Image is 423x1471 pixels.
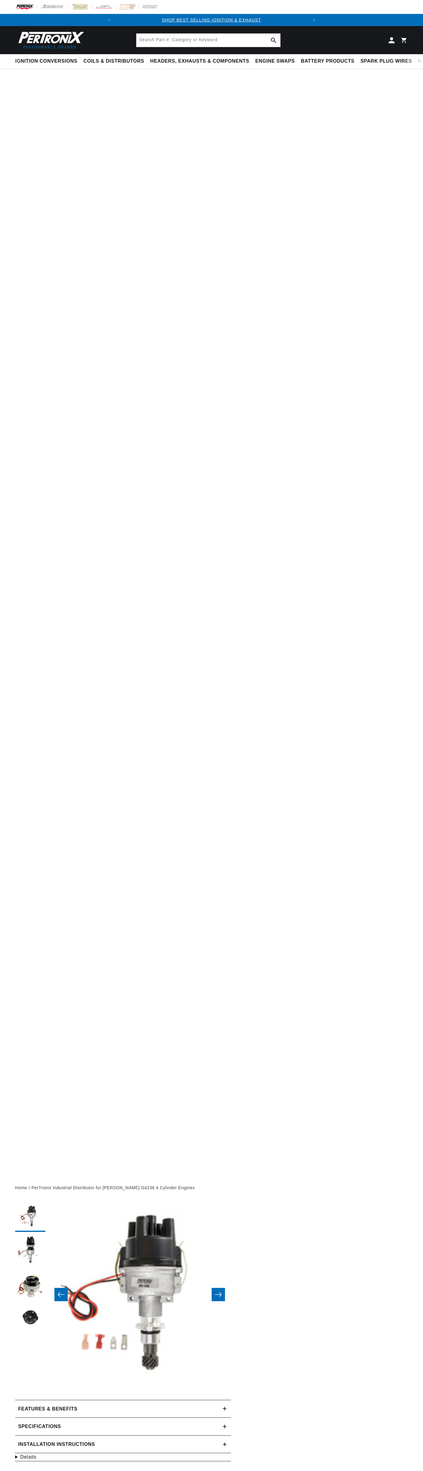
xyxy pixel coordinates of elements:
[252,54,298,68] summary: Engine Swaps
[150,58,249,64] span: Headers, Exhausts & Components
[255,58,295,64] span: Engine Swaps
[357,54,415,68] summary: Spark Plug Wires
[15,58,77,64] span: Ignition Conversions
[115,17,307,23] div: Announcement
[15,1302,45,1332] button: Load image 4 in gallery view
[308,14,320,26] button: Translation missing: en.sections.announcements.next_announcement
[31,1184,195,1191] a: PerTronix Industrial Distributor for [PERSON_NAME] G4236 4 Cylinder Engines
[15,30,85,51] img: Pertronix
[147,54,252,68] summary: Headers, Exhausts & Components
[15,1184,408,1191] nav: breadcrumbs
[15,1202,45,1232] button: Load image 1 in gallery view
[162,18,261,22] a: SHOP BEST SELLING IGNITION & EXHAUST
[298,54,357,68] summary: Battery Products
[103,14,115,26] button: Translation missing: en.sections.announcements.previous_announcement
[15,1436,231,1453] summary: Installation instructions
[15,54,80,68] summary: Ignition Conversions
[54,1288,68,1301] button: Slide left
[136,34,280,47] input: Search Part #, Category or Keyword
[301,58,354,64] span: Battery Products
[115,17,307,23] div: 1 of 2
[18,1440,95,1448] h2: Installation instructions
[15,1184,27,1191] a: Home
[18,1405,77,1413] h2: Features & Benefits
[15,1235,45,1265] button: Load image 2 in gallery view
[80,54,147,68] summary: Coils & Distributors
[212,1288,225,1301] button: Slide right
[83,58,144,64] span: Coils & Distributors
[15,1202,231,1387] media-gallery: Gallery Viewer
[15,1268,45,1298] button: Load image 3 in gallery view
[360,58,412,64] span: Spark Plug Wires
[18,1423,61,1430] h2: Specifications
[267,34,280,47] button: Search Part #, Category or Keyword
[15,1400,231,1418] summary: Features & Benefits
[15,1418,231,1435] summary: Specifications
